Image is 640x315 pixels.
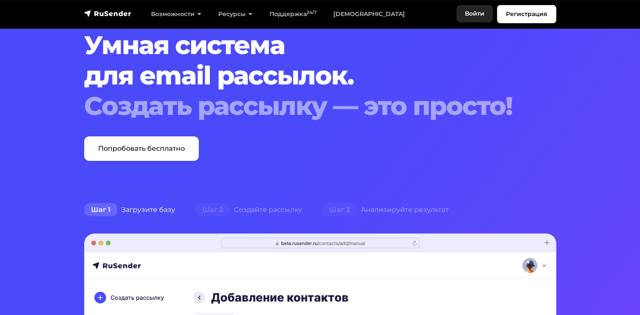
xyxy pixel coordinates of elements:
[74,201,185,218] div: Загрузите базу
[185,201,312,218] div: Создайте рассылку
[456,5,493,22] a: Войти
[307,10,316,15] sup: 24/7
[143,5,210,23] a: Возможности
[84,9,132,18] img: RuSender
[195,203,230,217] span: Шаг 2
[322,203,357,217] span: Шаг 3
[261,5,325,23] a: Поддержка24/7
[84,203,117,217] span: Шаг 1
[497,5,556,23] a: Регистрация
[84,91,516,121] div: Создать рассылку — это просто!
[325,5,413,23] a: [DEMOGRAPHIC_DATA]
[84,30,516,121] h1: Умная система для email рассылок.
[312,201,459,218] div: Анализируйте результат
[210,5,261,23] a: Ресурсы
[84,136,199,161] a: Попробовать бесплатно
